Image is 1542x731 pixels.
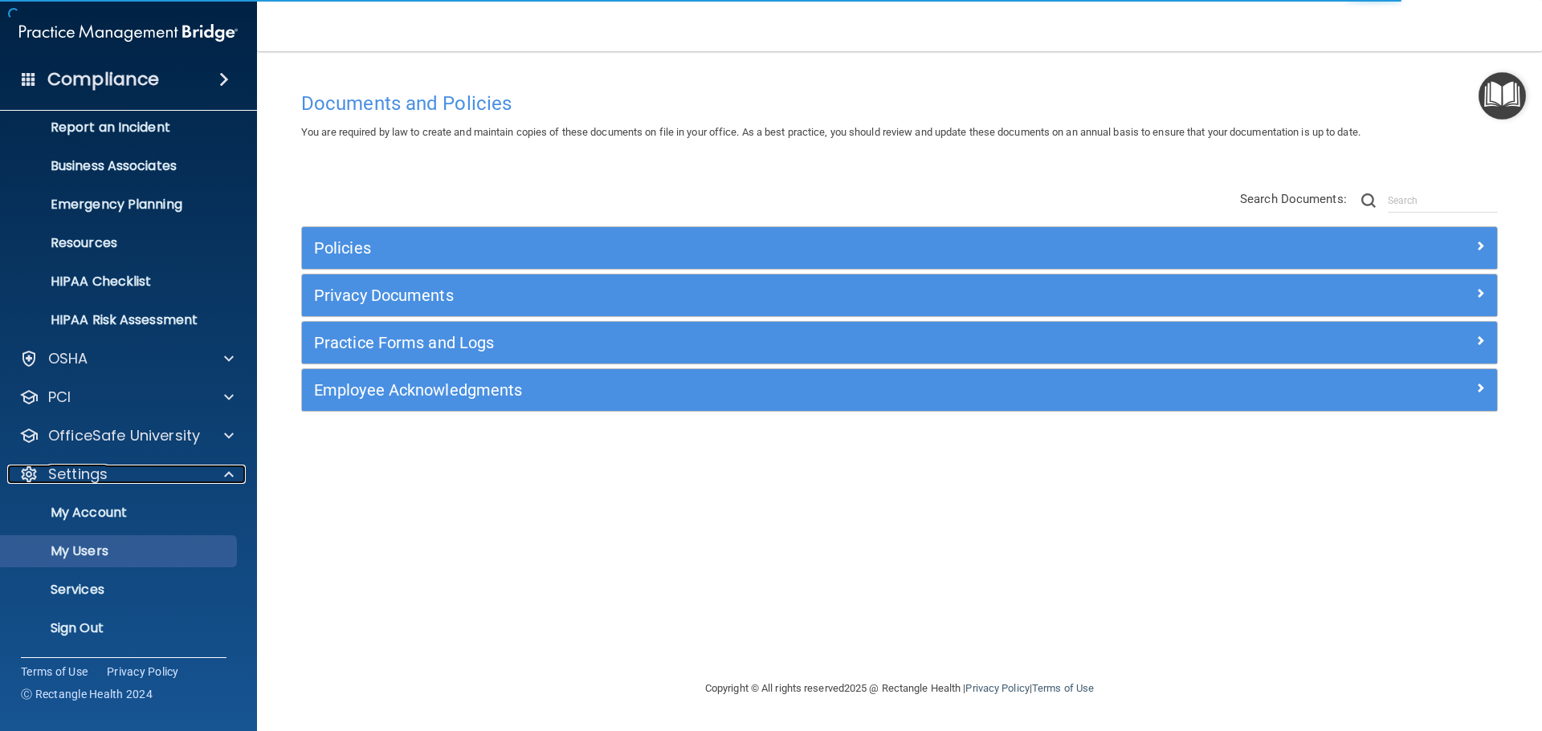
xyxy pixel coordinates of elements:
[10,543,230,559] p: My Users
[314,286,1186,304] h5: Privacy Documents
[1479,72,1526,120] button: Open Resource Center
[1361,193,1376,208] img: ic-search.3b580494.png
[10,505,230,521] p: My Account
[10,120,230,136] p: Report an Incident
[10,274,230,290] p: HIPAA Checklist
[10,197,230,213] p: Emergency Planning
[10,582,230,598] p: Services
[48,349,88,368] p: OSHA
[19,388,234,407] a: PCI
[47,68,159,91] h4: Compliance
[965,682,1029,694] a: Privacy Policy
[314,381,1186,399] h5: Employee Acknowledgments
[314,235,1485,261] a: Policies
[10,235,230,251] p: Resources
[107,664,179,680] a: Privacy Policy
[19,465,234,484] a: Settings
[48,465,108,484] p: Settings
[21,664,88,680] a: Terms of Use
[1240,192,1347,206] span: Search Documents:
[314,330,1485,355] a: Practice Forms and Logs
[21,686,153,702] span: Ⓒ Rectangle Health 2024
[1388,189,1498,213] input: Search
[19,17,238,49] img: PMB logo
[19,349,234,368] a: OSHA
[301,93,1498,114] h4: Documents and Policies
[48,388,71,407] p: PCI
[1264,617,1523,681] iframe: Drift Widget Chat Controller
[606,663,1193,714] div: Copyright © All rights reserved 2025 @ Rectangle Health | |
[10,312,230,328] p: HIPAA Risk Assessment
[301,126,1360,138] span: You are required by law to create and maintain copies of these documents on file in your office. ...
[19,426,234,445] a: OfficeSafe University
[48,426,200,445] p: OfficeSafe University
[314,282,1485,308] a: Privacy Documents
[1032,682,1094,694] a: Terms of Use
[10,620,230,636] p: Sign Out
[314,377,1485,403] a: Employee Acknowledgments
[314,334,1186,351] h5: Practice Forms and Logs
[314,239,1186,257] h5: Policies
[10,158,230,174] p: Business Associates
